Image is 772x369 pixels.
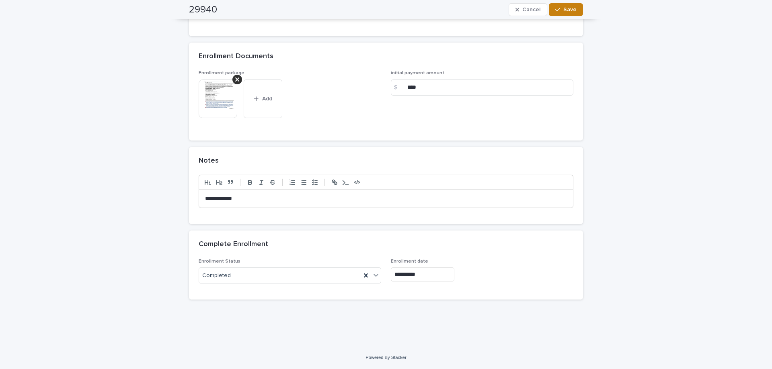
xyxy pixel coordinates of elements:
[391,71,444,75] span: initial payment amount
[199,259,240,264] span: Enrollment Status
[199,157,219,165] h2: Notes
[202,271,231,280] span: Completed
[391,259,428,264] span: Enrollment date
[189,4,217,16] h2: 29940
[522,7,540,12] span: Cancel
[244,80,282,118] button: Add
[391,80,407,96] div: $
[199,52,273,61] h2: Enrollment Documents
[509,3,547,16] button: Cancel
[199,71,244,75] span: Enrollment package
[262,96,272,102] span: Add
[549,3,583,16] button: Save
[199,240,268,249] h2: Complete Enrollment
[365,355,406,360] a: Powered By Stacker
[563,7,577,12] span: Save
